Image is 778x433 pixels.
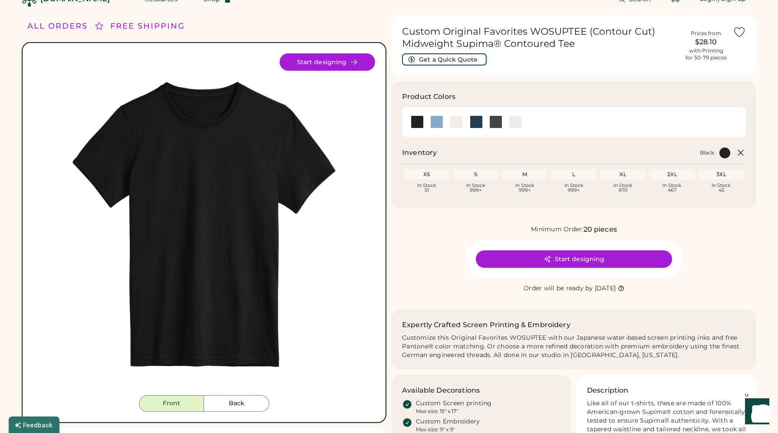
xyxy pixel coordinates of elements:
[587,385,629,396] h3: Description
[416,417,480,426] div: Custom Embroidery
[455,183,497,193] div: In Stock 999+
[651,183,693,193] div: In Stock 467
[33,53,375,395] img: WOSUPTEE - Black Front Image
[33,53,375,395] div: WOSUPTEE Style Image
[455,171,497,178] div: S
[504,183,546,193] div: In Stock 999+
[405,171,448,178] div: XS
[524,284,593,293] div: Order will be ready by
[602,183,644,193] div: In Stock 970
[402,385,480,396] h3: Available Decorations
[583,224,617,235] div: 20 pieces
[602,171,644,178] div: XL
[553,171,595,178] div: L
[553,183,595,193] div: In Stock 999+
[595,284,616,293] div: [DATE]
[476,250,672,268] button: Start designing
[110,20,185,32] div: FREE SHIPPING
[416,399,492,408] div: Custom Screen printing
[402,53,487,66] button: Get a Quick Quote
[416,408,458,415] div: Max size: 15" x 17"
[416,426,455,433] div: Max size: 9" x 9"
[504,171,546,178] div: M
[405,183,448,193] div: In Stock 51
[27,20,88,32] div: ALL ORDERS
[402,148,437,158] h2: Inventory
[686,47,727,61] div: with Printing for 50-79 pieces
[700,149,714,156] div: Black
[700,183,742,193] div: In Stock 45
[531,225,583,234] div: Minimum Order:
[651,171,693,178] div: 2XL
[204,395,269,412] button: Back
[139,395,204,412] button: Front
[737,394,774,431] iframe: Front Chat
[402,26,679,50] h1: Custom Original Favorites WOSUPTEE (Contour Cut) Midweight Supima® Contoured Tee
[402,334,746,360] div: Customize this Original Favorites WOSUPTEE with our Japanese water-based screen printing inks and...
[402,92,455,102] h3: Product Colors
[691,30,721,37] div: Prices from
[280,53,375,71] button: Start designing
[684,37,728,47] div: $28.10
[700,171,742,178] div: 3XL
[402,320,570,330] h2: Expertly Crafted Screen Printing & Embroidery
